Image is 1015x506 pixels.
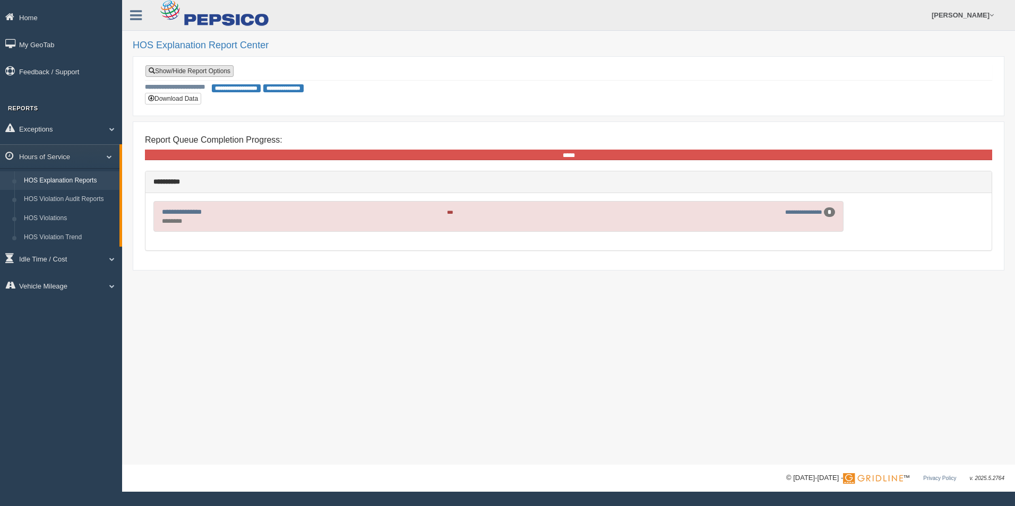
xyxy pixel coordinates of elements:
[970,475,1004,481] span: v. 2025.5.2764
[923,475,956,481] a: Privacy Policy
[145,93,201,104] button: Download Data
[786,473,1004,484] div: © [DATE]-[DATE] - ™
[19,190,119,209] a: HOS Violation Audit Reports
[843,473,903,484] img: Gridline
[133,40,1004,51] h2: HOS Explanation Report Center
[19,171,119,190] a: HOS Explanation Reports
[19,209,119,228] a: HOS Violations
[145,65,234,77] a: Show/Hide Report Options
[19,228,119,247] a: HOS Violation Trend
[145,135,992,145] h4: Report Queue Completion Progress:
